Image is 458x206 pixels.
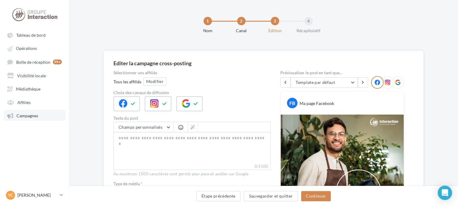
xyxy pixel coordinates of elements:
span: Tableau de bord [16,32,46,38]
span: Médiathèque [16,86,41,91]
button: Template par défaut [291,77,358,88]
span: Affiliés [17,100,31,105]
label: Choix des canaux de diffusion [113,91,271,95]
span: Opérations [16,46,37,51]
a: YC [PERSON_NAME] [5,189,64,201]
div: 4 [304,17,313,25]
label: Texte du post [113,116,271,120]
div: 2 [237,17,246,25]
div: Récapitulatif [289,28,328,34]
div: Tous les affiliés [113,79,141,85]
span: Template par défaut [296,80,335,85]
div: Edition [256,28,294,34]
button: Modifier [143,77,166,86]
div: Au maximum 1500 caractères sont permis pour pouvoir publier sur Google [113,171,271,177]
a: Tableau de bord [4,29,65,40]
span: YC [8,192,13,198]
div: Ma page Facebook [300,100,334,106]
div: Canal [222,28,261,34]
div: Sélectionner vos affiliés [113,71,271,75]
a: Opérations [4,43,65,54]
div: Open Intercom Messenger [438,186,452,200]
a: Campagnes [4,110,65,121]
div: Prévisualiser le post en tant que... [280,71,404,75]
a: Visibilité locale [4,70,65,81]
a: Boîte de réception 99+ [4,56,65,67]
span: Campagnes [17,113,38,118]
p: [PERSON_NAME] [17,192,57,198]
div: Nom [188,28,227,34]
span: Champs personnalisés [119,125,162,130]
div: FB [287,98,297,108]
label: 0/1500 [113,163,271,170]
div: 3 [271,17,279,25]
button: Continuer [301,191,331,201]
div: 99+ [53,60,62,64]
div: Editer la campagne cross-posting [113,60,191,66]
a: Médiathèque [4,83,65,94]
div: 1 [203,17,212,25]
button: Étape précédente [196,191,241,201]
button: Champs personnalisés [114,122,173,132]
button: Sauvegarder et quitter [244,191,298,201]
span: Visibilité locale [17,73,46,78]
a: Affiliés [4,97,65,107]
span: Boîte de réception [16,59,50,64]
label: Type de média * [113,182,271,186]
